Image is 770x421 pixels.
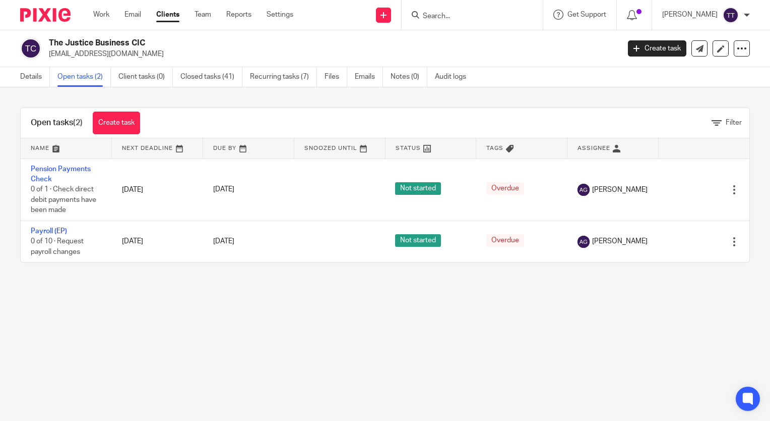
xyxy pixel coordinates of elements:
[112,221,203,262] td: [DATE]
[31,238,84,255] span: 0 of 10 · Request payroll changes
[486,145,503,151] span: Tags
[355,67,383,87] a: Emails
[20,38,41,59] img: svg%3E
[567,11,606,18] span: Get Support
[156,10,179,20] a: Clients
[49,38,500,48] h2: The Justice Business CIC
[180,67,242,87] a: Closed tasks (41)
[577,184,590,196] img: svg%3E
[486,182,524,195] span: Overdue
[250,67,317,87] a: Recurring tasks (7)
[422,12,512,21] input: Search
[486,234,524,247] span: Overdue
[395,234,441,247] span: Not started
[118,67,173,87] a: Client tasks (0)
[73,119,83,127] span: (2)
[20,8,71,22] img: Pixie
[628,40,686,57] a: Create task
[577,236,590,248] img: svg%3E
[391,67,427,87] a: Notes (0)
[304,145,357,151] span: Snoozed Until
[31,166,91,183] a: Pension Payments Check
[213,238,234,245] span: [DATE]
[325,67,347,87] a: Files
[31,228,67,235] a: Payroll (EP)
[124,10,141,20] a: Email
[49,49,613,59] p: [EMAIL_ADDRESS][DOMAIN_NAME]
[226,10,251,20] a: Reports
[93,112,140,134] a: Create task
[435,67,474,87] a: Audit logs
[396,145,421,151] span: Status
[592,185,648,195] span: [PERSON_NAME]
[93,10,109,20] a: Work
[662,10,718,20] p: [PERSON_NAME]
[112,159,203,221] td: [DATE]
[395,182,441,195] span: Not started
[213,186,234,193] span: [DATE]
[723,7,739,23] img: svg%3E
[195,10,211,20] a: Team
[592,236,648,246] span: [PERSON_NAME]
[267,10,293,20] a: Settings
[57,67,111,87] a: Open tasks (2)
[20,67,50,87] a: Details
[31,118,83,128] h1: Open tasks
[31,186,96,214] span: 0 of 1 · Check direct debit payments have been made
[726,119,742,126] span: Filter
